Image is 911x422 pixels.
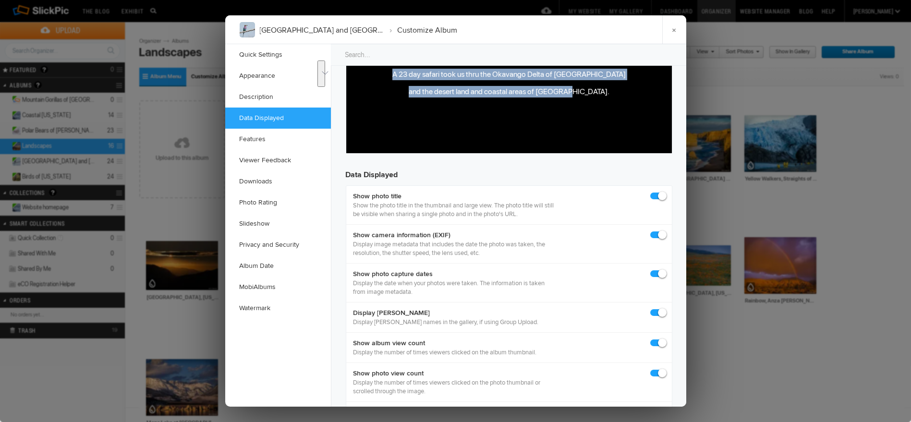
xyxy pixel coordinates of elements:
[353,201,556,218] p: Show the photo title in the thumbnail and large view. The photo title will still be visible when ...
[346,161,672,181] h3: Data Displayed
[225,44,331,65] a: Quick Settings
[225,86,331,108] a: Description
[225,298,331,319] a: Watermark
[353,318,539,326] p: Display [PERSON_NAME] names in the gallery, if using Group Upload.
[353,378,556,396] p: Display the number of times viewers clicked on the photo thumbnail or scrolled through the image.
[385,22,458,38] li: Customize Album
[353,348,537,357] p: Display the number of times viewers clicked on the album thumbnail.
[225,129,331,150] a: Features
[353,230,556,240] b: Show camera information (EXIF)
[225,234,331,255] a: Privacy and Security
[353,240,556,257] p: Display image metadata that includes the date the photo was taken, the resolution, the shutter sp...
[353,308,539,318] b: Display [PERSON_NAME]
[330,44,688,66] input: Search...
[225,213,331,234] a: Slideshow
[662,15,686,44] a: ×
[260,22,385,38] li: [GEOGRAPHIC_DATA] and [GEOGRAPHIC_DATA]
[225,277,331,298] a: MobiAlbums
[353,338,537,348] b: Show album view count
[353,269,556,279] b: Show photo capture dates
[225,108,331,129] a: Data Displayed
[353,192,556,201] b: Show photo title
[353,369,556,378] b: Show photo view count
[225,150,331,171] a: Viewer Feedback
[225,255,331,277] a: Album Date
[240,22,255,37] img: Roller.Botswana11x14ZF_10.jpg
[225,65,331,86] a: Appearance
[346,63,672,153] iframe: Rich Text Area. Press ALT-F9 for menu. Press ALT-F10 for toolbar. Press ALT-0 for help
[225,192,331,213] a: Photo Rating
[225,171,331,192] a: Downloads
[353,279,556,296] p: Display the date when your photos were taken. The information is taken from image metadata.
